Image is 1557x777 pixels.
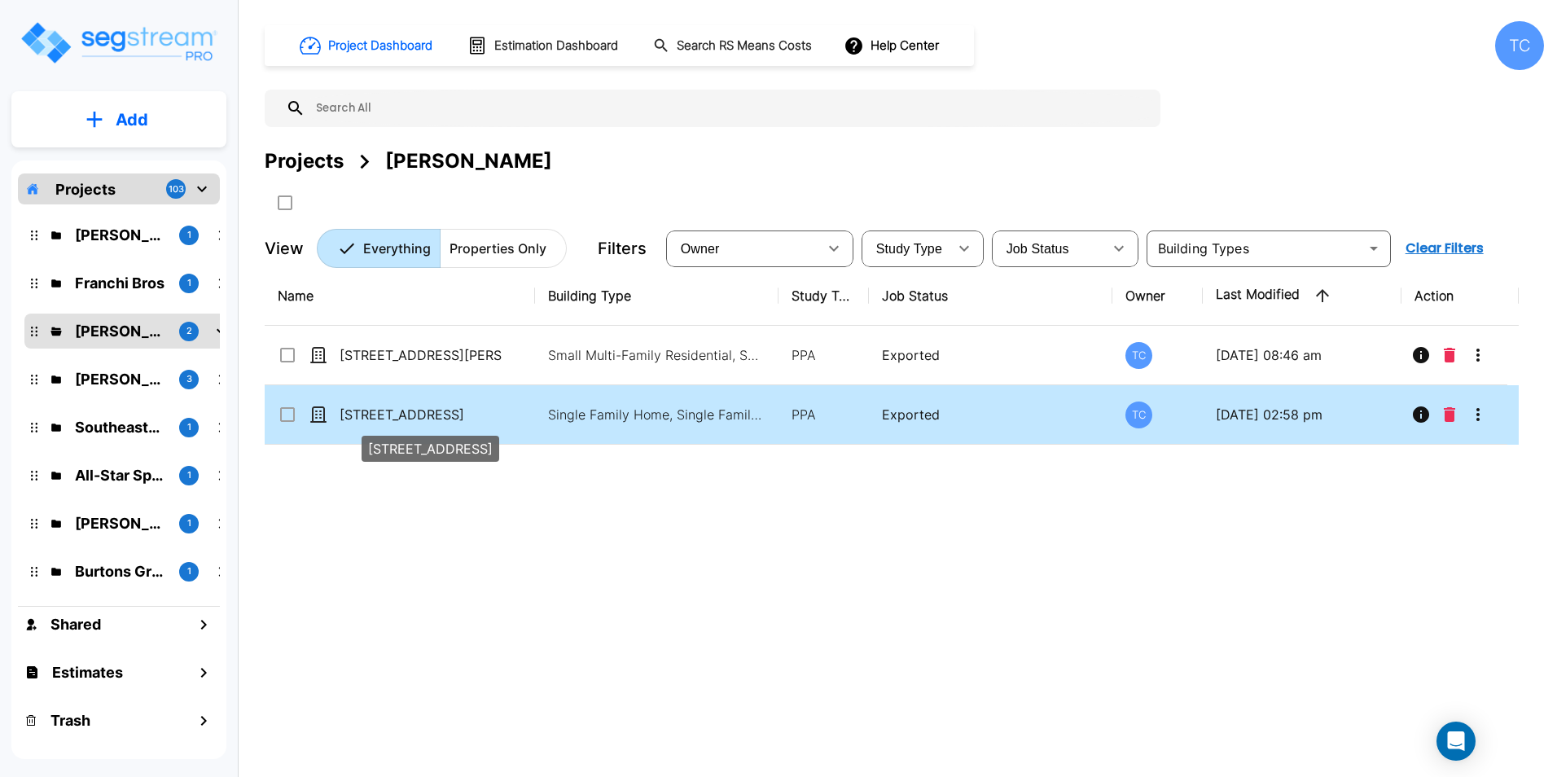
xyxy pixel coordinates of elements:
[1437,398,1462,431] button: Delete
[317,229,441,268] button: Everything
[265,266,535,326] th: Name
[535,266,778,326] th: Building Type
[169,182,184,196] p: 103
[187,228,191,242] p: 1
[548,345,768,365] p: Small Multi-Family Residential, Small Multi-Family Residential Site
[75,464,166,486] p: All-Star Sports
[385,147,552,176] div: [PERSON_NAME]
[882,405,1099,424] p: Exported
[1007,242,1069,256] span: Job Status
[995,226,1103,271] div: Select
[187,468,191,482] p: 1
[1405,339,1437,371] button: Info
[75,512,166,534] p: Makeda Robinson & Evan Ross - 1077 Bennett Ave
[368,439,493,459] p: [STREET_ADDRESS]
[19,20,218,66] img: Logo
[1436,722,1476,761] div: Open Intercom Messenger
[305,90,1152,127] input: Search All
[1405,398,1437,431] button: Info
[265,236,304,261] p: View
[1125,342,1152,369] div: TC
[317,229,567,268] div: Platform
[440,229,567,268] button: Properties Only
[186,372,192,386] p: 3
[792,345,856,365] p: PPA
[792,405,856,424] p: PPA
[187,516,191,530] p: 1
[1125,402,1152,428] div: TC
[11,96,226,143] button: Add
[269,187,301,219] button: SelectAll
[677,37,812,55] h1: Search RS Means Costs
[1362,237,1385,260] button: Open
[187,564,191,578] p: 1
[1151,237,1359,260] input: Building Types
[340,405,502,424] p: [STREET_ADDRESS]
[75,272,166,294] p: Franchi Bros
[1495,21,1544,70] div: TC
[75,368,166,390] p: Brian Sump - Urban Autocare
[75,320,166,342] p: Louis Chiasson
[293,28,441,64] button: Project Dashboard
[681,242,720,256] span: Owner
[1112,266,1203,326] th: Owner
[598,236,647,261] p: Filters
[75,416,166,438] p: Southeastern General Contractors
[669,226,818,271] div: Select
[1216,345,1388,365] p: [DATE] 08:46 am
[186,324,192,338] p: 2
[876,242,942,256] span: Study Type
[1399,232,1490,265] button: Clear Filters
[50,613,101,635] h1: Shared
[328,37,432,55] h1: Project Dashboard
[187,276,191,290] p: 1
[75,224,166,246] p: Chris Gilleland - 618 N Carolina Ave
[1401,266,1519,326] th: Action
[1216,405,1388,424] p: [DATE] 02:58 pm
[840,30,945,61] button: Help Center
[882,345,1099,365] p: Exported
[869,266,1112,326] th: Job Status
[1203,266,1401,326] th: Last Modified
[1462,398,1494,431] button: More-Options
[52,661,123,683] h1: Estimates
[265,147,344,176] div: Projects
[647,30,821,62] button: Search RS Means Costs
[50,709,90,731] h1: Trash
[865,226,948,271] div: Select
[187,420,191,434] p: 1
[75,560,166,582] p: Burtons Grill - Huntersville, NC
[450,239,546,258] p: Properties Only
[1462,339,1494,371] button: More-Options
[116,108,148,132] p: Add
[363,239,431,258] p: Everything
[548,405,768,424] p: Single Family Home, Single Family Home Site
[461,29,627,63] button: Estimation Dashboard
[340,345,502,365] p: [STREET_ADDRESS][PERSON_NAME]
[1437,339,1462,371] button: Delete
[778,266,869,326] th: Study Type
[494,37,618,55] h1: Estimation Dashboard
[55,178,116,200] p: Projects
